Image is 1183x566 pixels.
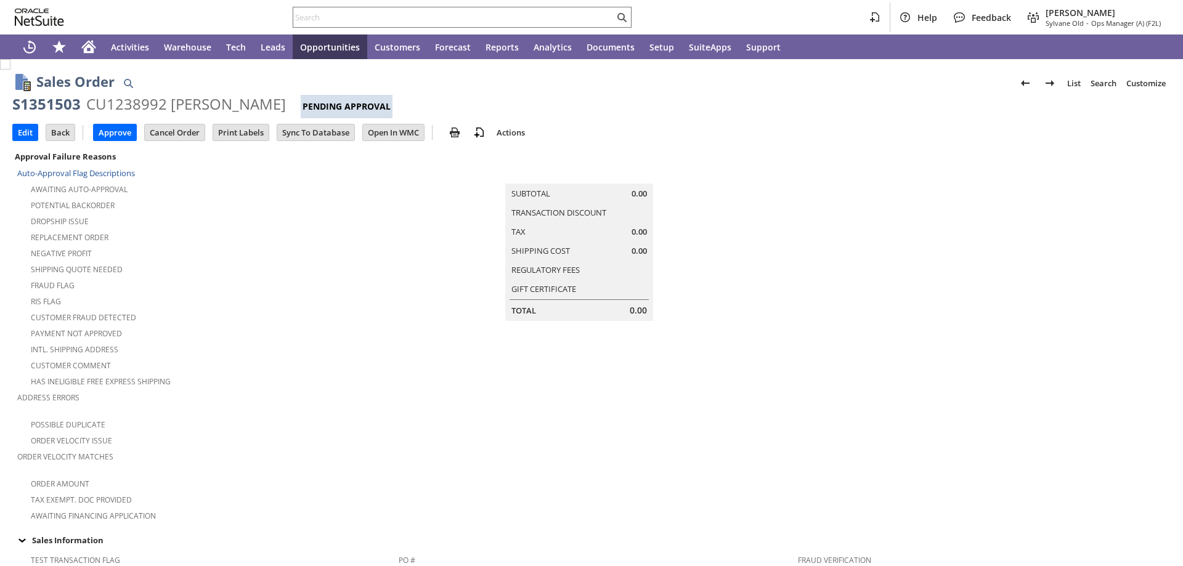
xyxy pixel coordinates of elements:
a: Documents [579,34,642,59]
img: Next [1043,76,1057,91]
a: Order Velocity Issue [31,435,112,446]
div: CU1238992 [PERSON_NAME] [86,94,286,114]
a: Gift Certificate [511,283,576,294]
a: Shipping Quote Needed [31,264,123,275]
span: Feedback [972,12,1011,23]
a: RIS flag [31,296,61,307]
span: SuiteApps [689,41,731,53]
a: Leads [253,34,293,59]
span: Help [917,12,937,23]
span: Opportunities [300,41,360,53]
a: Support [739,34,788,59]
div: S1351503 [12,94,81,114]
span: [PERSON_NAME] [1046,7,1161,18]
a: Opportunities [293,34,367,59]
span: Setup [649,41,674,53]
a: Home [74,34,104,59]
a: Customer Comment [31,360,111,371]
a: Recent Records [15,34,44,59]
svg: Search [614,10,629,25]
a: Customer Fraud Detected [31,312,136,323]
a: Possible Duplicate [31,419,105,430]
a: Subtotal [511,188,550,199]
span: Sylvane Old [1046,18,1084,28]
img: add-record.svg [472,125,487,140]
img: Previous [1018,76,1033,91]
a: Reports [478,34,526,59]
input: Back [46,124,75,140]
span: 0.00 [632,245,647,257]
div: Shortcuts [44,34,74,59]
span: 0.00 [632,226,647,238]
a: Setup [642,34,681,59]
svg: Home [81,39,96,54]
div: Sales Information [12,532,1166,548]
td: Sales Information [12,532,1171,548]
input: Cancel Order [145,124,205,140]
input: Approve [94,124,136,140]
a: Intl. Shipping Address [31,344,118,355]
div: Approval Failure Reasons [12,148,394,164]
a: Tax Exempt. Doc Provided [31,495,132,505]
svg: Shortcuts [52,39,67,54]
a: Tech [219,34,253,59]
a: Potential Backorder [31,200,115,211]
a: Order Velocity Matches [17,451,113,462]
span: Customers [375,41,420,53]
span: Activities [111,41,149,53]
h1: Sales Order [36,71,115,92]
a: Search [1086,73,1121,93]
a: Payment not approved [31,328,122,339]
a: Fraud Flag [31,280,75,291]
a: Awaiting Financing Application [31,511,156,521]
a: Shipping Cost [511,245,570,256]
span: Warehouse [164,41,211,53]
a: List [1062,73,1086,93]
input: Open In WMC [363,124,424,140]
a: SuiteApps [681,34,739,59]
img: Quick Find [121,76,136,91]
svg: logo [15,9,64,26]
span: Leads [261,41,285,53]
a: Order Amount [31,479,89,489]
caption: Summary [505,164,653,184]
span: Documents [587,41,635,53]
input: Print Labels [213,124,269,140]
span: Reports [486,41,519,53]
a: Regulatory Fees [511,264,580,275]
a: Awaiting Auto-Approval [31,184,128,195]
a: Warehouse [157,34,219,59]
a: Tax [511,226,526,237]
a: Customers [367,34,428,59]
svg: Recent Records [22,39,37,54]
span: Support [746,41,781,53]
a: Customize [1121,73,1171,93]
input: Search [293,10,614,25]
a: Forecast [428,34,478,59]
a: Actions [492,127,530,138]
span: Forecast [435,41,471,53]
span: Analytics [534,41,572,53]
a: Analytics [526,34,579,59]
a: Address Errors [17,392,79,403]
span: 0.00 [630,304,647,317]
a: Test Transaction Flag [31,555,120,565]
span: 0.00 [632,188,647,200]
span: - [1086,18,1089,28]
input: Sync To Database [277,124,354,140]
a: Total [511,305,536,316]
a: Transaction Discount [511,207,606,218]
a: PO # [399,555,415,565]
a: Negative Profit [31,248,92,259]
span: Tech [226,41,246,53]
a: Dropship Issue [31,216,89,227]
a: Has Ineligible Free Express Shipping [31,376,171,387]
a: Fraud Verification [798,555,871,565]
span: Ops Manager (A) (F2L) [1091,18,1161,28]
a: Replacement Order [31,232,108,243]
input: Edit [13,124,38,140]
img: print.svg [447,125,462,140]
a: Activities [104,34,157,59]
a: Auto-Approval Flag Descriptions [17,168,135,179]
div: Pending Approval [301,95,392,118]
